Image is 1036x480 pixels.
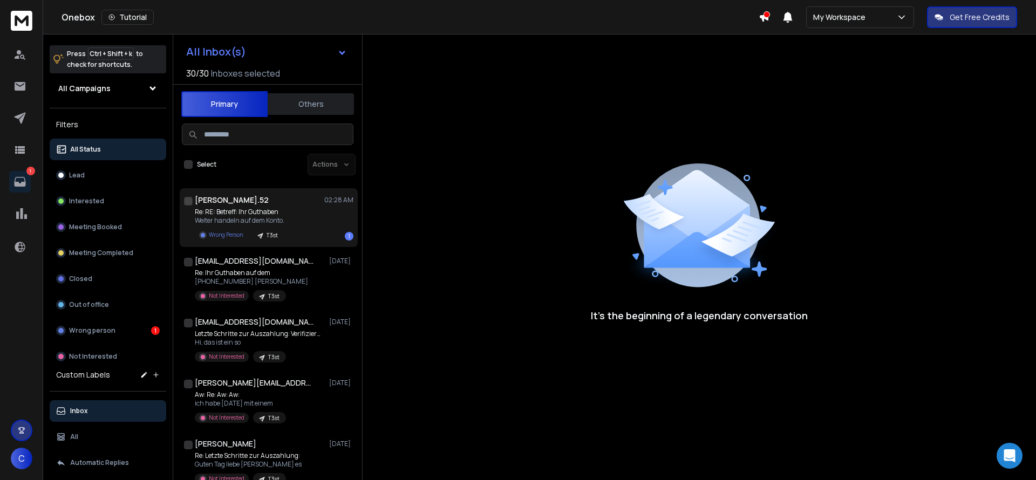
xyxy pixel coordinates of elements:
[69,249,133,257] p: Meeting Completed
[70,145,101,154] p: All Status
[329,379,353,387] p: [DATE]
[50,139,166,160] button: All Status
[195,256,313,266] h1: [EMAIL_ADDRESS][DOMAIN_NAME]
[267,231,278,239] p: T3st
[50,216,166,238] button: Meeting Booked
[56,369,110,380] h3: Custom Labels
[50,452,166,474] button: Automatic Replies
[195,460,302,469] p: Guten Tag liebe [PERSON_NAME] es
[50,268,166,290] button: Closed
[50,320,166,341] button: Wrong person1
[11,448,32,469] button: C
[69,300,109,309] p: Out of office
[50,190,166,212] button: Interested
[209,231,243,239] p: Wrong Person
[58,83,111,94] h1: All Campaigns
[197,160,216,169] label: Select
[50,400,166,422] button: Inbox
[195,390,286,399] p: Aw: Re: Aw: Aw:
[50,346,166,367] button: Not Interested
[69,171,85,180] p: Lead
[50,164,166,186] button: Lead
[268,414,280,422] p: T3st
[329,318,353,326] p: [DATE]
[591,308,808,323] p: It’s the beginning of a legendary conversation
[195,451,302,460] p: Re: Letzte Schritte zur Auszahlung:
[50,117,166,132] h3: Filters
[997,443,1023,469] div: Open Intercom Messenger
[195,195,269,205] h1: [PERSON_NAME].52
[211,67,280,80] h3: Inboxes selected
[195,330,324,338] p: Letzte Schritte zur Auszahlung: Verifizierung
[69,352,117,361] p: Not Interested
[70,407,88,415] p: Inbox
[50,78,166,99] button: All Campaigns
[950,12,1010,23] p: Get Free Credits
[195,208,284,216] p: Re: RE: Betreff: Ihr Guthaben
[927,6,1017,28] button: Get Free Credits
[329,257,353,265] p: [DATE]
[209,292,244,300] p: Not Interested
[186,67,209,80] span: 30 / 30
[813,12,870,23] p: My Workspace
[69,275,92,283] p: Closed
[268,353,280,361] p: T3st
[195,317,313,327] h1: [EMAIL_ADDRESS][DOMAIN_NAME]
[69,197,104,205] p: Interested
[195,399,286,408] p: ich habe [DATE] mit einem
[195,216,284,225] p: Weiter handeln auf dem Konto.
[50,294,166,316] button: Out of office
[70,458,129,467] p: Automatic Replies
[62,10,759,25] div: Onebox
[209,353,244,361] p: Not Interested
[181,91,268,117] button: Primary
[69,326,115,335] p: Wrong person
[209,414,244,422] p: Not Interested
[178,41,356,63] button: All Inbox(s)
[195,438,256,449] h1: [PERSON_NAME]
[195,338,324,347] p: Hi, das ist ein so
[151,326,160,335] div: 1
[67,49,143,70] p: Press to check for shortcuts.
[186,46,246,57] h1: All Inbox(s)
[268,292,280,300] p: T3st
[26,167,35,175] p: 1
[9,171,31,193] a: 1
[70,433,78,441] p: All
[324,196,353,204] p: 02:28 AM
[101,10,154,25] button: Tutorial
[88,47,134,60] span: Ctrl + Shift + k
[69,223,122,231] p: Meeting Booked
[50,426,166,448] button: All
[195,378,313,388] h1: [PERSON_NAME][EMAIL_ADDRESS][DOMAIN_NAME]
[195,277,308,286] p: [PHONE_NUMBER] [PERSON_NAME]
[329,440,353,448] p: [DATE]
[268,92,354,116] button: Others
[50,242,166,264] button: Meeting Completed
[345,232,353,241] div: 1
[195,269,308,277] p: Re: Ihr Guthaben auf dem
